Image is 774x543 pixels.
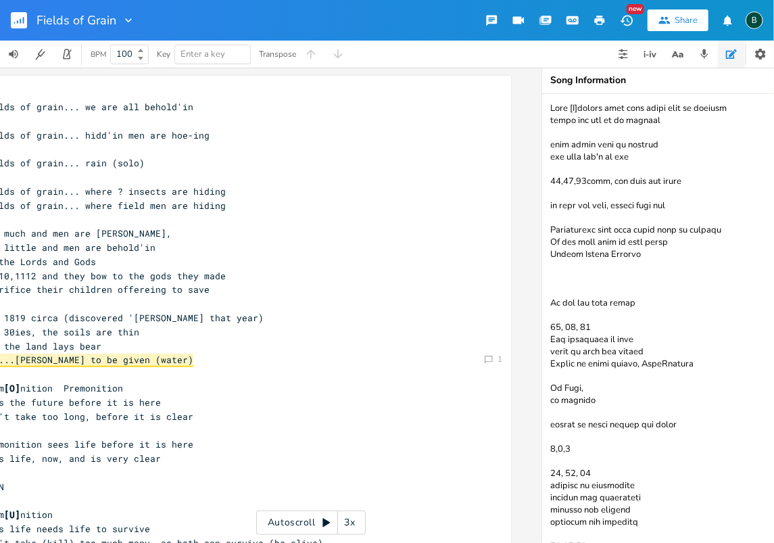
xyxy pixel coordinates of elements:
button: Share [648,9,708,31]
div: Transpose [259,50,296,58]
div: Share [675,14,698,26]
span: Fields of Grain [37,14,116,26]
button: B [746,5,763,36]
button: New [613,8,640,32]
div: Autoscroll [256,511,366,535]
div: BPM [91,51,106,58]
div: New [627,4,644,14]
span: [O] [4,382,20,394]
span: [U] [4,509,20,521]
div: 3x [338,511,362,535]
div: Key [157,50,170,58]
span: Enter a key [180,48,225,60]
div: BruCe [746,11,763,29]
div: 1 [498,355,502,363]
